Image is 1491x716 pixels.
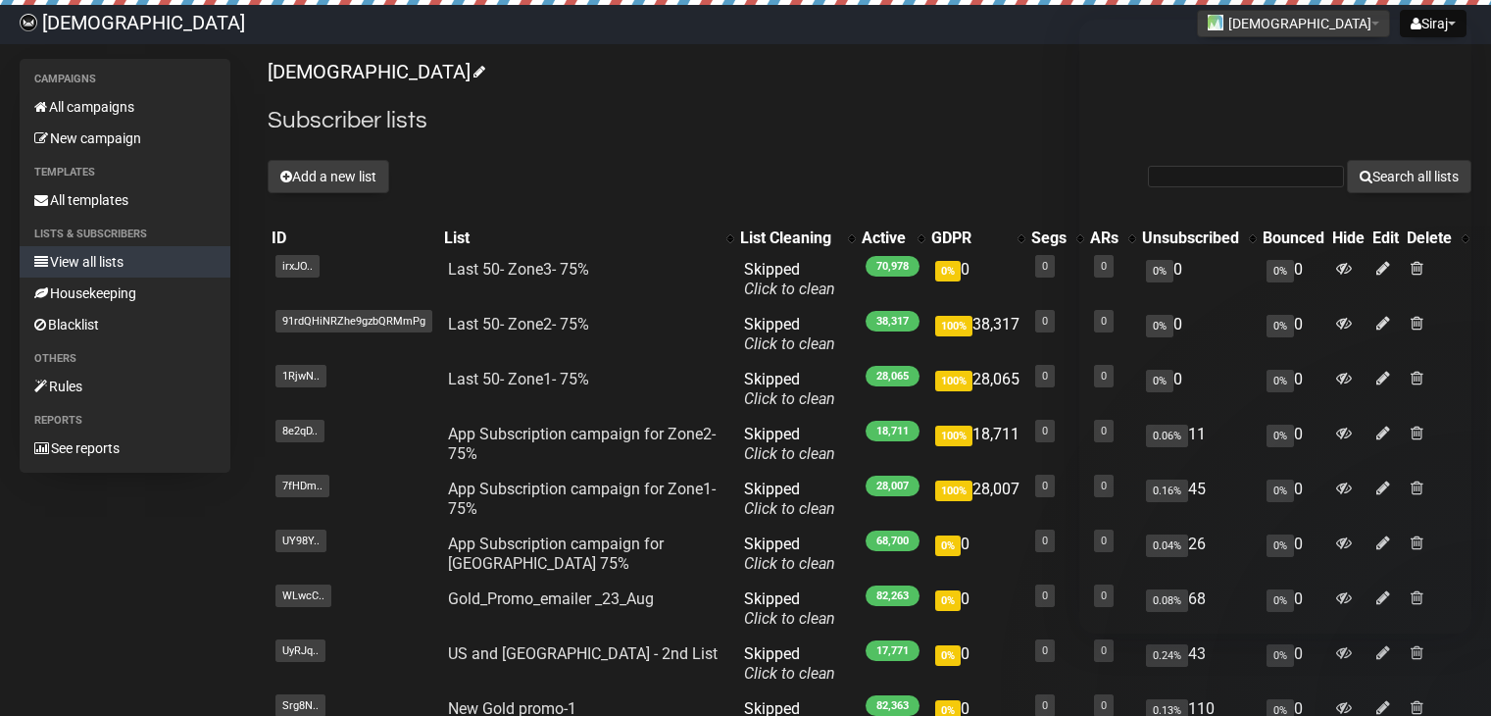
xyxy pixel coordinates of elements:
[1042,370,1048,383] a: 0
[935,371,972,391] span: 100%
[1424,649,1471,696] iframe: Intercom live chat
[20,14,37,31] img: 61ace9317f7fa0068652623cbdd82cc4
[866,256,919,277] span: 70,978
[866,311,919,332] span: 38,317
[927,225,1027,252] th: GDPR: No sort applied, activate to apply an ascending sort
[866,476,919,496] span: 28,007
[927,637,1027,691] td: 0
[20,309,230,340] a: Blacklist
[927,472,1027,527] td: 28,007
[744,480,835,518] span: Skipped
[935,426,972,446] span: 100%
[935,536,961,556] span: 0%
[448,644,718,663] a: US and [GEOGRAPHIC_DATA] - 2nd List
[744,444,835,463] a: Click to clean
[20,246,230,278] a: View all lists
[448,535,664,573] a: App Subscription campaign for [GEOGRAPHIC_DATA] 75%
[740,229,838,248] div: List Cleaning
[866,586,919,606] span: 82,263
[20,123,230,154] a: New campaign
[927,252,1027,307] td: 0
[268,160,389,193] button: Add a new list
[448,425,716,463] a: App Subscription campaign for Zone2- 75%
[744,554,835,573] a: Click to clean
[20,184,230,216] a: All templates
[866,531,919,551] span: 68,700
[448,315,589,333] a: Last 50- Zone2- 75%
[275,585,331,607] span: WLwcC..
[866,366,919,386] span: 28,065
[20,278,230,309] a: Housekeeping
[275,310,432,332] span: 91rdQHiNRZhe9gzbQRMmPg
[935,316,972,336] span: 100%
[275,255,320,278] span: irxJO..
[448,260,589,279] a: Last 50- Zone3- 75%
[744,499,835,518] a: Click to clean
[935,645,961,666] span: 0%
[20,68,230,91] li: Campaigns
[20,161,230,184] li: Templates
[927,307,1027,362] td: 38,317
[866,640,919,661] span: 17,771
[927,417,1027,472] td: 18,711
[268,225,440,252] th: ID: No sort applied, sorting is disabled
[744,334,835,353] a: Click to clean
[272,229,436,248] div: ID
[1042,315,1048,328] a: 0
[1208,15,1223,30] img: 1.jpg
[1042,589,1048,602] a: 0
[275,365,326,387] span: 1RjwN..
[1042,260,1048,273] a: 0
[20,371,230,402] a: Rules
[1101,699,1107,712] a: 0
[935,261,961,281] span: 0%
[744,260,835,298] span: Skipped
[1042,644,1048,657] a: 0
[744,535,835,573] span: Skipped
[744,589,835,628] span: Skipped
[866,695,919,716] span: 82,363
[744,425,835,463] span: Skipped
[440,225,736,252] th: List: No sort applied, activate to apply an ascending sort
[1079,20,1471,634] iframe: Intercom live chat
[275,475,329,497] span: 7fHDm..
[931,229,1008,248] div: GDPR
[927,527,1027,582] td: 0
[1042,699,1048,712] a: 0
[275,639,325,662] span: UyRJq..
[744,644,835,683] span: Skipped
[20,91,230,123] a: All campaigns
[736,225,858,252] th: List Cleaning: No sort applied, activate to apply an ascending sort
[268,103,1471,138] h2: Subscriber lists
[1027,225,1086,252] th: Segs: No sort applied, activate to apply an ascending sort
[744,370,835,408] span: Skipped
[862,229,908,248] div: Active
[744,389,835,408] a: Click to clean
[744,609,835,628] a: Click to clean
[20,433,230,464] a: See reports
[1138,637,1259,691] td: 43
[744,315,835,353] span: Skipped
[1042,535,1048,547] a: 0
[20,347,230,371] li: Others
[866,421,919,441] span: 18,711
[444,229,717,248] div: List
[927,582,1027,637] td: 0
[268,60,482,83] a: [DEMOGRAPHIC_DATA]
[275,420,324,442] span: 8e2qD..
[744,280,835,298] a: Click to clean
[935,590,961,611] span: 0%
[20,223,230,246] li: Lists & subscribers
[1197,10,1390,37] button: [DEMOGRAPHIC_DATA]
[1259,637,1328,691] td: 0
[927,362,1027,417] td: 28,065
[858,225,927,252] th: Active: No sort applied, activate to apply an ascending sort
[1031,229,1067,248] div: Segs
[448,589,654,608] a: Gold_Promo_emailer _23_Aug
[448,480,716,518] a: App Subscription campaign for Zone1- 75%
[275,530,326,552] span: UY98Y..
[1042,480,1048,492] a: 0
[1042,425,1048,437] a: 0
[448,370,589,388] a: Last 50- Zone1- 75%
[1400,10,1466,37] button: Siraj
